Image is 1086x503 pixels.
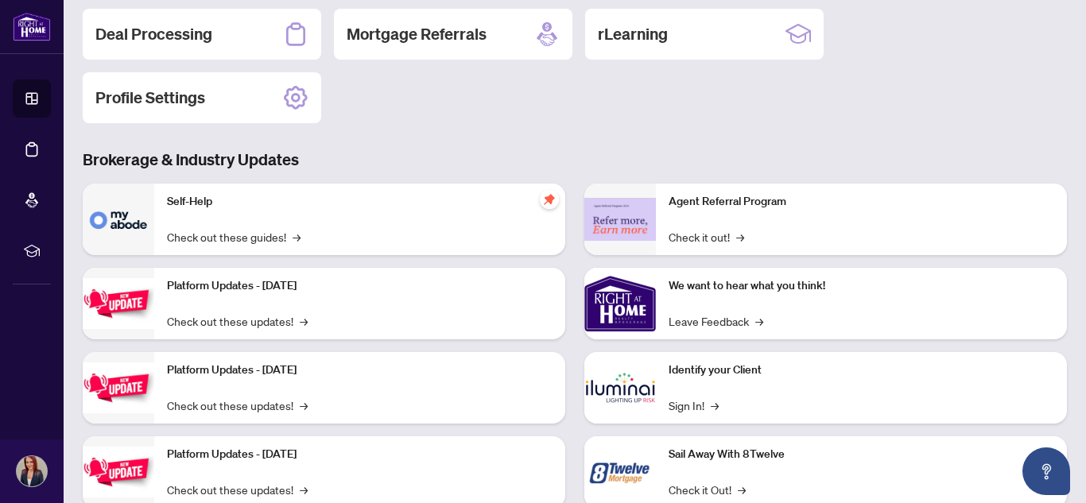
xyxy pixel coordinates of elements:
[17,456,47,486] img: Profile Icon
[167,193,553,211] p: Self-Help
[755,312,763,330] span: →
[167,446,553,463] p: Platform Updates - [DATE]
[83,149,1067,171] h3: Brokerage & Industry Updates
[83,184,154,255] img: Self-Help
[83,362,154,412] img: Platform Updates - July 8, 2025
[167,397,308,414] a: Check out these updates!→
[95,87,205,109] h2: Profile Settings
[584,198,656,242] img: Agent Referral Program
[711,397,719,414] span: →
[347,23,487,45] h2: Mortgage Referrals
[167,228,301,246] a: Check out these guides!→
[584,352,656,424] img: Identify your Client
[95,23,212,45] h2: Deal Processing
[669,362,1054,379] p: Identify your Client
[83,278,154,328] img: Platform Updates - July 21, 2025
[1022,447,1070,495] button: Open asap
[167,277,553,295] p: Platform Updates - [DATE]
[300,312,308,330] span: →
[669,228,744,246] a: Check it out!→
[300,481,308,498] span: →
[669,277,1054,295] p: We want to hear what you think!
[83,447,154,497] img: Platform Updates - June 23, 2025
[736,228,744,246] span: →
[293,228,301,246] span: →
[738,481,746,498] span: →
[540,190,559,209] span: pushpin
[598,23,668,45] h2: rLearning
[300,397,308,414] span: →
[669,397,719,414] a: Sign In!→
[669,481,746,498] a: Check it Out!→
[13,12,51,41] img: logo
[167,481,308,498] a: Check out these updates!→
[669,312,763,330] a: Leave Feedback→
[167,312,308,330] a: Check out these updates!→
[669,446,1054,463] p: Sail Away With 8Twelve
[669,193,1054,211] p: Agent Referral Program
[584,268,656,339] img: We want to hear what you think!
[167,362,553,379] p: Platform Updates - [DATE]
